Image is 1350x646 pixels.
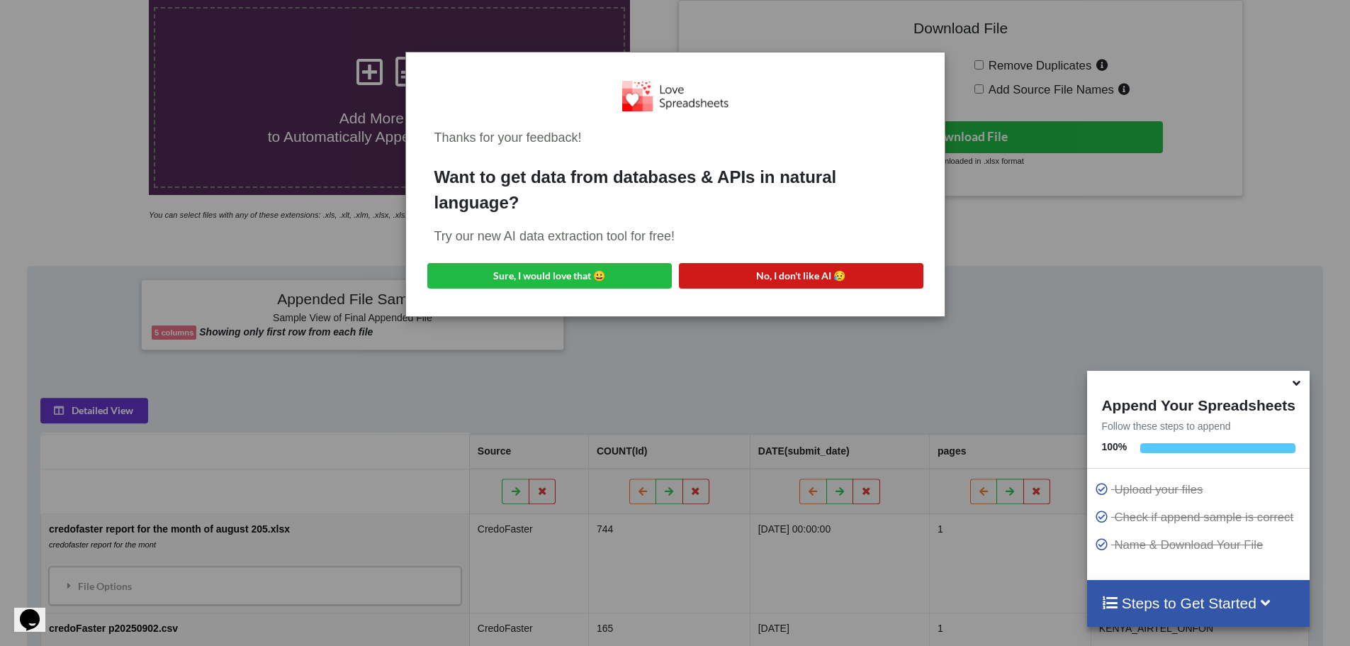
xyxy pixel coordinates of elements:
button: No, I don't like AI 😥 [679,263,923,289]
b: 100 % [1101,441,1127,452]
div: Try our new AI data extraction tool for free! [434,227,916,246]
div: Want to get data from databases & APIs in natural language? [434,165,916,216]
p: Name & Download Your File [1094,536,1305,554]
p: Follow these steps to append [1087,419,1309,433]
h4: Steps to Get Started [1101,594,1295,612]
p: Upload your files [1094,481,1305,499]
h4: Append Your Spreadsheets [1087,393,1309,414]
iframe: chat widget [14,589,60,632]
button: Sure, I would love that 😀 [427,263,672,289]
img: Logo.png [622,81,729,111]
p: Check if append sample is correct [1094,508,1305,526]
div: Thanks for your feedback! [434,128,916,147]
